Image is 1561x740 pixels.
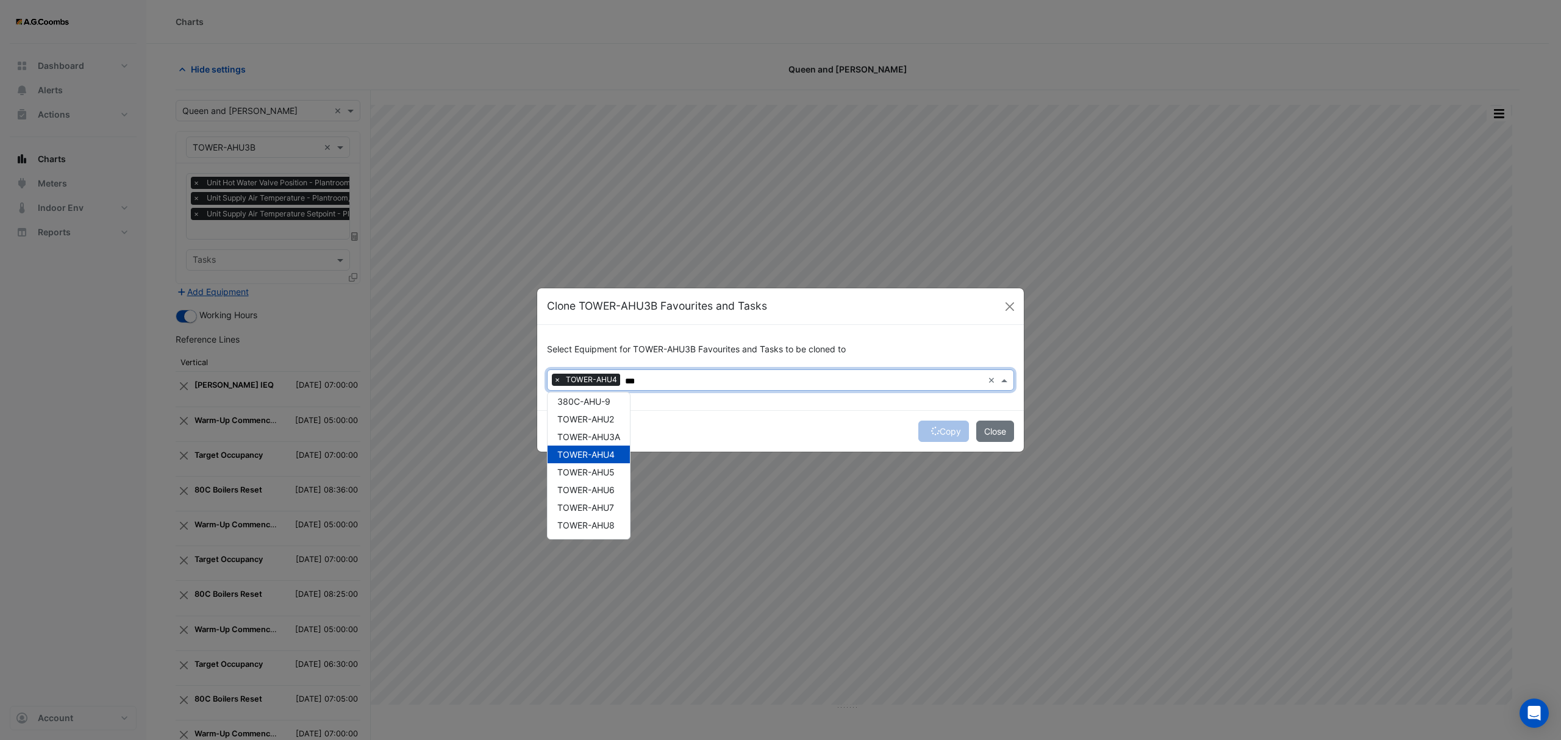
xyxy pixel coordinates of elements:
span: TOWER-AHU8 [557,520,615,530]
span: TOWER-AHU4 [563,374,620,386]
span: TOWER-AHU2 [557,414,614,424]
span: TOWER-AHU7 [557,502,614,513]
span: TOWER-AHU5 [557,467,615,477]
span: TOWER-AHU6 [557,485,615,495]
ng-dropdown-panel: Options list [547,392,630,539]
span: TOWER-AHU4 [557,449,615,460]
h5: Clone TOWER-AHU3B Favourites and Tasks [547,298,767,314]
h6: Select Equipment for TOWER-AHU3B Favourites and Tasks to be cloned to [547,344,1014,355]
span: × [552,374,563,386]
button: Close [976,421,1014,442]
span: 380C-AHU-9 [557,396,610,407]
div: Open Intercom Messenger [1520,699,1549,728]
span: TOWER-AHU3A [557,432,620,442]
button: Close [1001,297,1019,316]
span: Clear [988,374,998,386]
